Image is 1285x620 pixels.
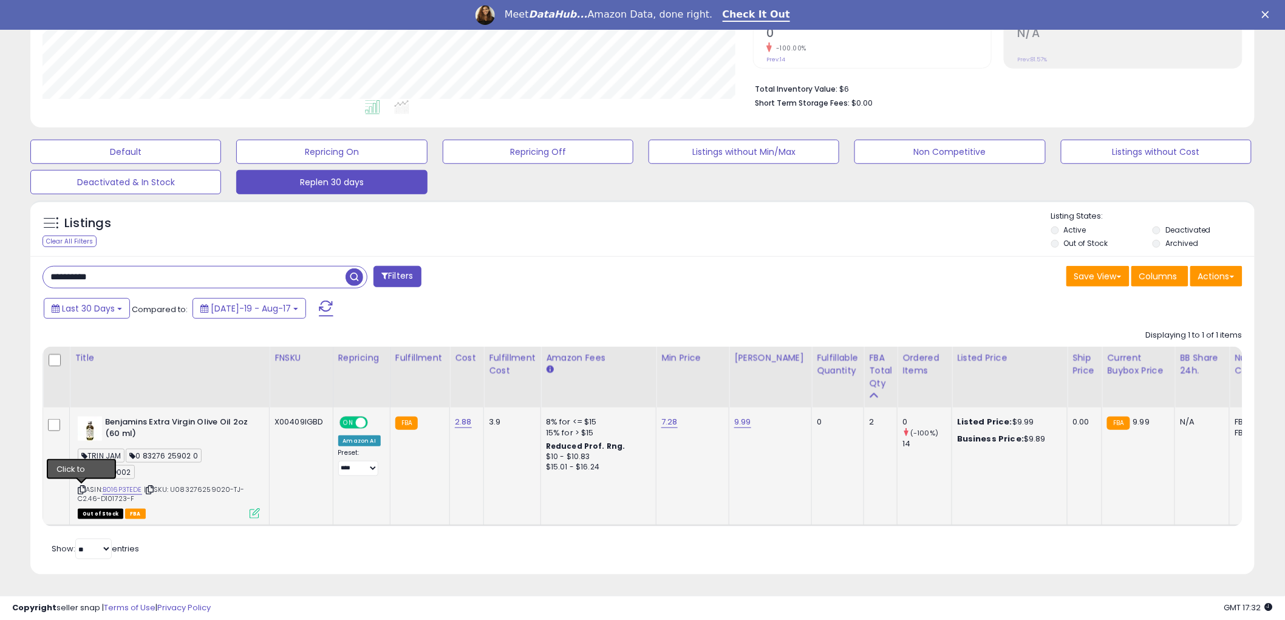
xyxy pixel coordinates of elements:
[755,98,850,108] b: Short Term Storage Fees:
[1017,56,1047,63] small: Prev: 81.57%
[78,465,135,479] span: BEN-OO002
[1064,225,1086,235] label: Active
[373,266,421,287] button: Filters
[851,97,873,109] span: $0.00
[1061,140,1252,164] button: Listings without Cost
[902,417,952,428] div: 0
[132,304,188,315] span: Compared to:
[755,81,1233,95] li: $6
[1139,270,1178,282] span: Columns
[957,434,1058,445] div: $9.89
[529,9,588,20] i: DataHub...
[44,298,130,319] button: Last 30 Days
[1165,238,1198,248] label: Archived
[1072,417,1092,428] div: 0.00
[957,416,1012,428] b: Listed Price:
[366,418,385,428] span: OFF
[341,418,356,428] span: ON
[489,417,531,428] div: 3.9
[1180,417,1220,428] div: N/A
[126,449,201,463] span: 0 83276 25902 0
[902,352,947,377] div: Ordered Items
[104,602,155,613] a: Terms of Use
[78,449,124,463] span: TRIN JAM
[75,352,264,364] div: Title
[489,352,536,377] div: Fulfillment Cost
[734,352,806,364] div: [PERSON_NAME]
[772,44,806,53] small: -100.00%
[546,417,647,428] div: 8% for <= $15
[755,84,837,94] b: Total Inventory Value:
[546,428,647,438] div: 15% for > $15
[1064,238,1108,248] label: Out of Stock
[30,140,221,164] button: Default
[338,435,381,446] div: Amazon AI
[338,352,385,364] div: Repricing
[957,417,1058,428] div: $9.99
[395,417,418,430] small: FBA
[78,509,123,519] span: All listings that are currently out of stock and unavailable for purchase on Amazon
[546,441,625,451] b: Reduced Prof. Rng.
[236,140,427,164] button: Repricing On
[1190,266,1242,287] button: Actions
[1235,417,1275,428] div: FBA: 1
[1066,266,1130,287] button: Save View
[1072,352,1097,377] div: Ship Price
[546,352,651,364] div: Amazon Fees
[661,416,678,428] a: 7.28
[274,417,324,428] div: X00409IGBD
[78,417,260,517] div: ASIN:
[723,9,791,22] a: Check It Out
[1180,352,1224,377] div: BB Share 24h.
[236,170,427,194] button: Replen 30 days
[52,543,139,554] span: Show: entries
[766,26,991,43] h2: 0
[1051,211,1255,222] p: Listing States:
[1131,266,1188,287] button: Columns
[910,428,938,438] small: (-100%)
[338,449,381,476] div: Preset:
[1133,416,1150,428] span: 9.99
[78,485,244,503] span: | SKU: U083276259020-TJ-C2.46-D101723-F
[1107,417,1130,430] small: FBA
[105,417,253,442] b: Benjamins Extra Virgin Olive Oil 2oz (60 ml)
[455,416,472,428] a: 2.88
[157,602,211,613] a: Privacy Policy
[817,352,859,377] div: Fulfillable Quantity
[125,509,146,519] span: FBA
[1165,225,1211,235] label: Deactivated
[546,462,647,472] div: $15.01 - $16.24
[869,417,888,428] div: 2
[12,602,211,614] div: seller snap | |
[78,417,102,441] img: 41W9iCnSCEL._SL40_.jpg
[649,140,839,164] button: Listings without Min/Max
[902,438,952,449] div: 14
[546,364,553,375] small: Amazon Fees.
[395,352,445,364] div: Fulfillment
[869,352,892,390] div: FBA Total Qty
[505,9,713,21] div: Meet Amazon Data, done right.
[1235,428,1275,438] div: FBM: 2
[12,602,56,613] strong: Copyright
[734,416,751,428] a: 9.99
[274,352,328,364] div: FNSKU
[455,352,479,364] div: Cost
[957,352,1062,364] div: Listed Price
[64,215,111,232] h5: Listings
[62,302,115,315] span: Last 30 Days
[1017,26,1242,43] h2: N/A
[1224,602,1273,613] span: 2025-09-17 17:32 GMT
[103,485,142,495] a: B016P3TEDE
[957,433,1024,445] b: Business Price:
[1235,352,1279,377] div: Num of Comp.
[30,170,221,194] button: Deactivated & In Stock
[854,140,1045,164] button: Non Competitive
[211,302,291,315] span: [DATE]-19 - Aug-17
[193,298,306,319] button: [DATE]-19 - Aug-17
[475,5,495,25] img: Profile image for Georgie
[661,352,724,364] div: Min Price
[1262,11,1274,18] div: Close
[1146,330,1242,341] div: Displaying 1 to 1 of 1 items
[817,417,854,428] div: 0
[1107,352,1170,377] div: Current Buybox Price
